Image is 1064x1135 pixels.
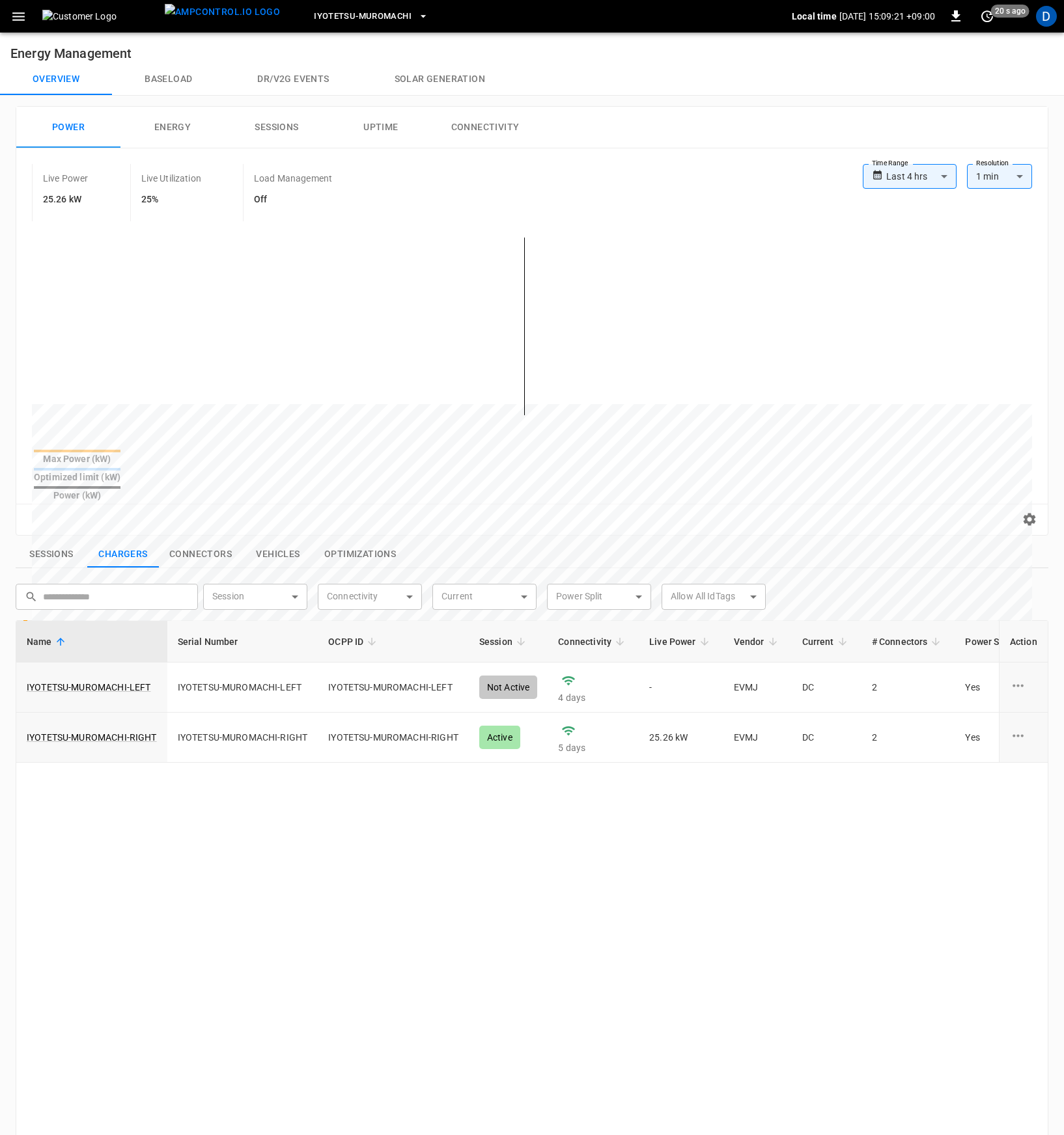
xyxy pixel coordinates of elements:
span: 20 s ago [991,5,1029,18]
img: Customer Logo [42,10,160,23]
span: OCPP ID [328,634,380,650]
button: set refresh interval [977,6,998,27]
label: Time Range [872,158,908,169]
img: ampcontrol.io logo [165,4,280,20]
span: Vendor [734,634,781,650]
button: Dr/V2G events [225,64,361,95]
div: charge point options [1010,728,1037,747]
span: Live Power [649,634,713,650]
button: show latest charge points [87,541,159,568]
button: Power [16,107,120,148]
a: IYOTETSU-MUROMACHI-LEFT [27,681,150,694]
button: Connectivity [433,107,537,148]
button: show latest connectors [159,541,242,568]
button: show latest optimizations [314,541,406,568]
div: profile-icon [1036,6,1057,27]
div: charge point options [1010,677,1037,697]
h6: 25% [141,193,201,207]
span: Session [479,634,529,650]
h6: 25.26 kW [43,193,89,207]
button: Energy [120,107,225,148]
p: Local time [792,10,837,23]
th: Action [999,621,1048,663]
th: Serial Number [167,621,318,663]
button: Sessions [225,107,329,148]
label: Resolution [976,158,1009,169]
h6: Off [254,193,332,207]
div: Last 4 hrs [886,164,957,189]
div: 1 min [967,164,1032,189]
button: show latest vehicles [242,541,314,568]
button: Uptime [329,107,433,148]
span: Iyotetsu-Muromachi [314,9,412,24]
span: Name [27,634,69,650]
p: Load Management [254,172,332,185]
span: Connectivity [558,634,628,650]
p: [DATE] 15:09:21 +09:00 [839,10,935,23]
button: Iyotetsu-Muromachi [309,4,434,29]
p: Live Power [43,172,89,185]
span: # Connectors [872,634,945,650]
a: IYOTETSU-MUROMACHI-RIGHT [27,731,157,744]
span: Power Split [965,629,1048,654]
button: show latest sessions [16,541,87,568]
span: Current [802,634,851,650]
button: Solar generation [362,64,518,95]
button: Baseload [112,64,225,95]
p: Live Utilization [141,172,201,185]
